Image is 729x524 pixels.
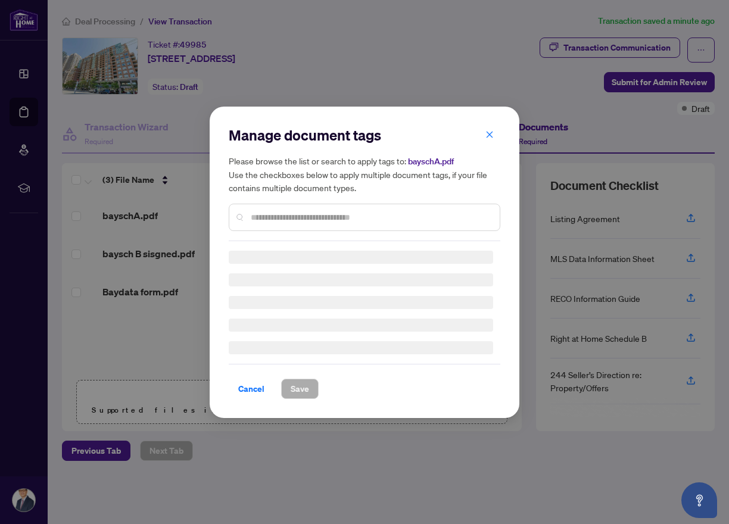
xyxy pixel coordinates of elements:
[229,126,500,145] h2: Manage document tags
[408,156,454,167] span: bayschA.pdf
[238,379,264,398] span: Cancel
[229,154,500,194] h5: Please browse the list or search to apply tags to: Use the checkboxes below to apply multiple doc...
[229,379,274,399] button: Cancel
[681,482,717,518] button: Open asap
[485,130,494,138] span: close
[281,379,319,399] button: Save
